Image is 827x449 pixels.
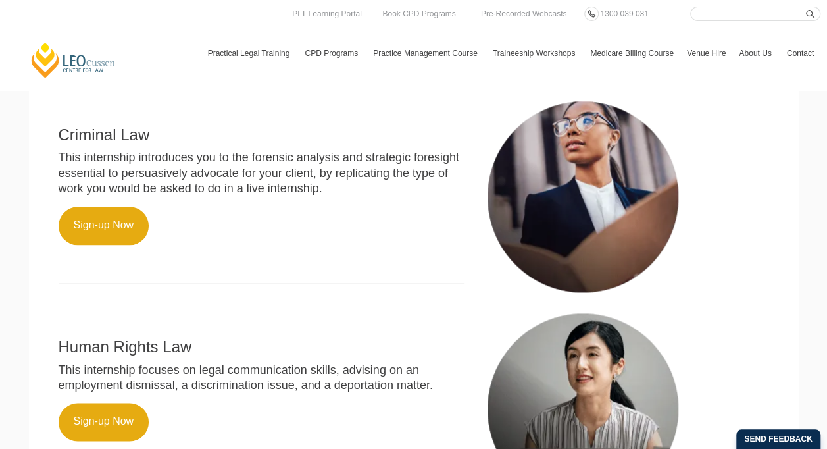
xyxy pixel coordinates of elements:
a: Traineeship Workshops [486,34,584,72]
a: Venue Hire [680,34,732,72]
h2: Human Rights Law [59,338,464,356]
a: Medicare Billing Course [584,34,680,72]
a: Practical Legal Training [201,34,299,72]
p: This internship focuses on legal communication skills, advising on an employment dismissal, a dis... [59,363,464,394]
a: Sign-up Now [59,403,149,441]
a: About Us [732,34,780,72]
a: Practice Management Course [366,34,486,72]
a: CPD Programs [298,34,366,72]
a: Contact [780,34,820,72]
h2: Criminal Law [59,126,464,144]
a: [PERSON_NAME] Centre for Law [30,41,117,79]
a: PLT Learning Portal [289,7,365,21]
a: Book CPD Programs [379,7,459,21]
span: 1300 039 031 [600,9,648,18]
p: This internship introduces you to the forensic analysis and strategic foresight essential to pers... [59,150,464,196]
a: 1300 039 031 [597,7,651,21]
a: Sign-up Now [59,207,149,245]
a: Pre-Recorded Webcasts [478,7,570,21]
